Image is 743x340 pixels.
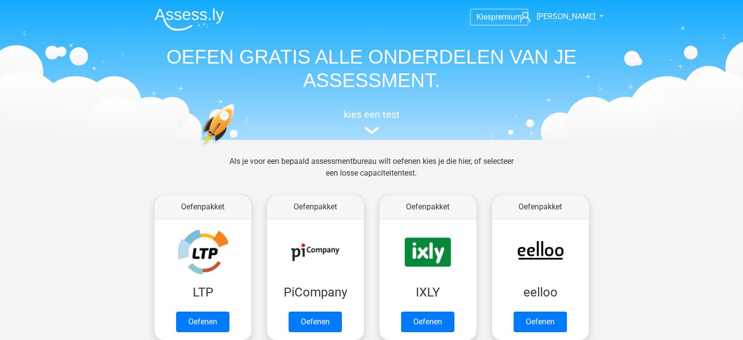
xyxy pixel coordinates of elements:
[289,312,342,332] a: Oefenen
[364,127,379,134] img: assessment
[537,12,595,21] span: [PERSON_NAME]
[476,12,491,22] span: Kies
[147,45,597,92] h1: OEFEN GRATIS ALLE ONDERDELEN VAN JE ASSESSMENT.
[514,312,567,332] a: Oefenen
[222,156,521,191] div: Als je voor een bepaald assessmentbureau wilt oefenen kies je die hier, of selecteer een losse ca...
[516,11,596,23] a: [PERSON_NAME]
[471,10,528,23] a: Kiespremium
[147,109,597,135] a: kies een test
[201,104,272,192] img: oefenen
[147,109,597,120] h5: kies een test
[491,12,522,22] span: premium
[176,312,229,332] a: Oefenen
[155,8,224,31] img: Assessly
[401,312,454,332] a: Oefenen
